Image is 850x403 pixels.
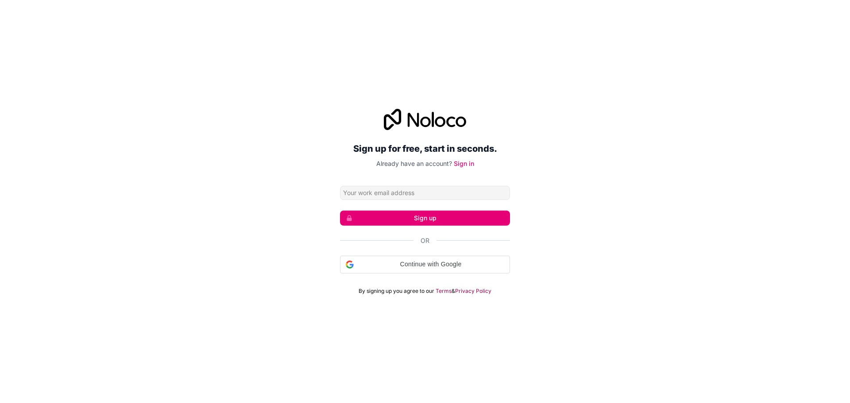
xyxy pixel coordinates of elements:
a: Sign in [454,160,474,167]
span: & [452,288,455,295]
span: Or [421,236,429,245]
input: Email address [340,186,510,200]
a: Terms [436,288,452,295]
a: Privacy Policy [455,288,491,295]
button: Sign up [340,211,510,226]
h2: Sign up for free, start in seconds. [340,141,510,157]
span: Already have an account? [376,160,452,167]
div: Continue with Google [340,256,510,273]
span: Continue with Google [357,260,504,269]
span: By signing up you agree to our [359,288,434,295]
